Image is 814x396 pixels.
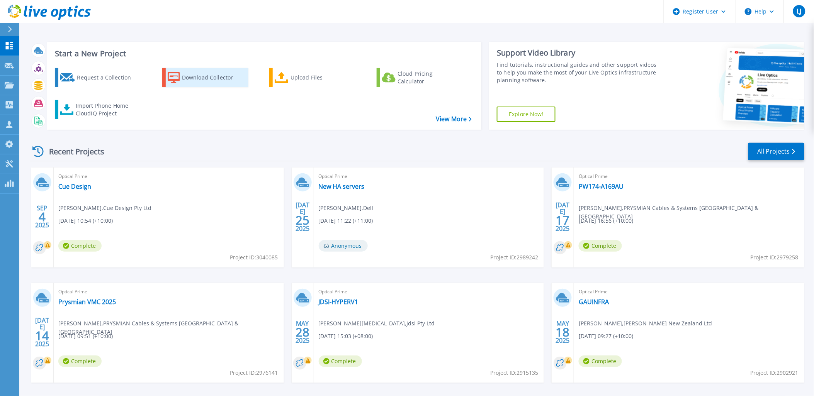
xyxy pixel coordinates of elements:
span: [DATE] 11:22 (+11:00) [319,217,373,225]
span: [DATE] 10:54 (+10:00) [58,217,113,225]
span: [PERSON_NAME] , [PERSON_NAME] New Zealand Ltd [579,319,712,328]
span: 17 [556,217,570,223]
div: Upload Files [291,70,352,85]
div: [DATE] 2025 [556,203,570,231]
div: Request a Collection [77,70,139,85]
a: PW174-A169AU [579,183,624,190]
span: Project ID: 3040085 [230,253,278,262]
span: Complete [58,240,102,252]
div: Recent Projects [30,142,115,161]
span: [PERSON_NAME] , PRYSMIAN Cables & Systems [GEOGRAPHIC_DATA] & [GEOGRAPHIC_DATA] [579,204,804,221]
span: [DATE] 09:27 (+10:00) [579,332,633,340]
div: Support Video Library [497,48,658,58]
span: [PERSON_NAME] , Dell [319,204,374,212]
span: [PERSON_NAME] , Cue Design Pty Ltd [58,204,151,212]
span: Complete [579,355,622,367]
a: Cloud Pricing Calculator [377,68,463,87]
div: Find tutorials, instructional guides and other support videos to help you make the most of your L... [497,61,658,84]
span: LJ [797,8,801,14]
a: Cue Design [58,183,91,190]
a: All Projects [748,143,804,160]
span: Project ID: 2902921 [751,369,799,377]
span: Optical Prime [58,288,279,296]
span: Complete [319,355,362,367]
div: MAY 2025 [556,318,570,346]
a: Prysmian VMC 2025 [58,298,116,306]
span: 14 [35,332,49,339]
span: 4 [39,213,46,220]
span: [PERSON_NAME][MEDICAL_DATA] , Jdsi Pty Ltd [319,319,435,328]
div: SEP 2025 [35,203,49,231]
span: [DATE] 16:56 (+10:00) [579,217,633,225]
div: [DATE] 2025 [295,203,310,231]
span: Project ID: 2915135 [490,369,538,377]
a: New HA servers [319,183,365,190]
span: 18 [556,329,570,335]
a: Request a Collection [55,68,141,87]
span: 25 [296,217,309,223]
span: Complete [58,355,102,367]
span: Optical Prime [579,288,800,296]
span: Project ID: 2979258 [751,253,799,262]
span: Project ID: 2989242 [490,253,538,262]
span: [DATE] 09:51 (+10:00) [58,332,113,340]
span: Optical Prime [579,172,800,181]
span: 28 [296,329,309,335]
a: View More [436,115,472,123]
a: Upload Files [269,68,355,87]
a: Explore Now! [497,107,556,122]
span: [DATE] 15:03 (+08:00) [319,332,373,340]
span: Optical Prime [58,172,279,181]
div: Download Collector [182,70,244,85]
a: Download Collector [162,68,248,87]
h3: Start a New Project [55,49,472,58]
span: Complete [579,240,622,252]
div: MAY 2025 [295,318,310,346]
span: Optical Prime [319,288,540,296]
span: Project ID: 2976141 [230,369,278,377]
span: [PERSON_NAME] , PRYSMIAN Cables & Systems [GEOGRAPHIC_DATA] & [GEOGRAPHIC_DATA] [58,319,284,336]
div: Import Phone Home CloudIQ Project [76,102,136,117]
span: Anonymous [319,240,368,252]
a: JDSI-HYPERV1 [319,298,359,306]
div: [DATE] 2025 [35,318,49,346]
span: Optical Prime [319,172,540,181]
a: GAUINFRA [579,298,609,306]
div: Cloud Pricing Calculator [398,70,459,85]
